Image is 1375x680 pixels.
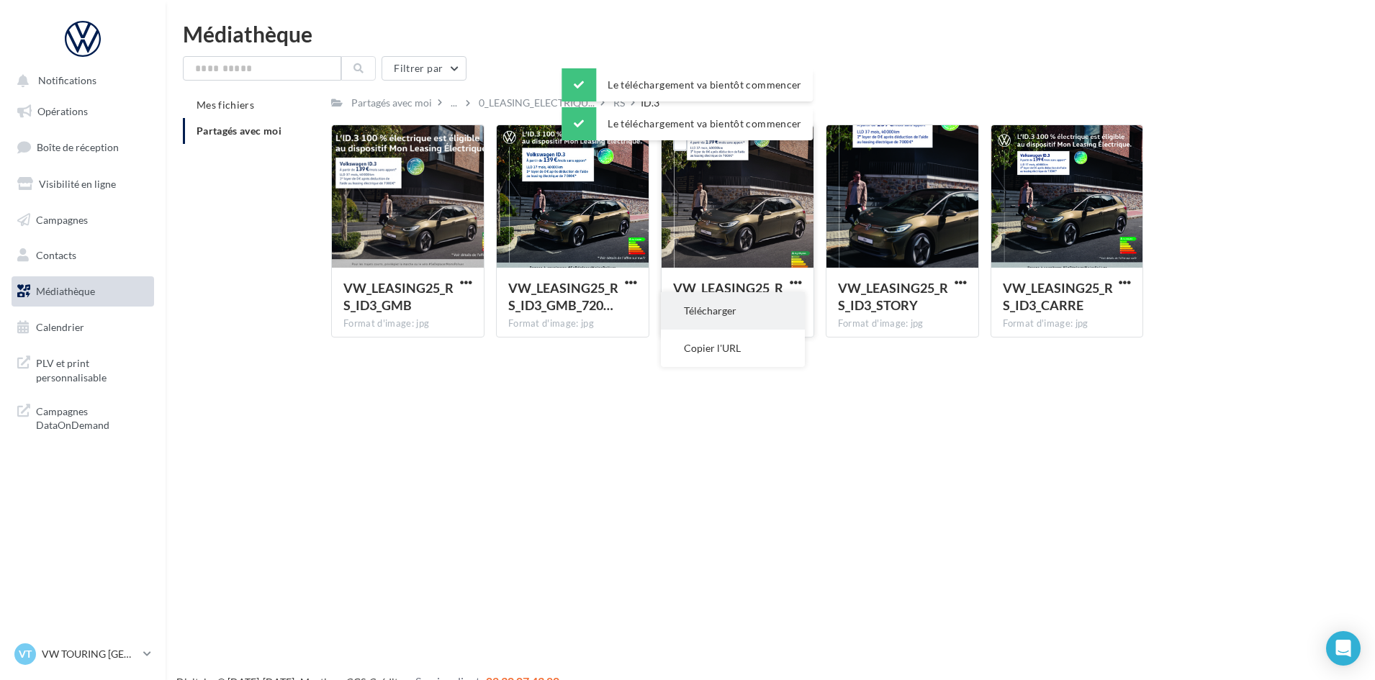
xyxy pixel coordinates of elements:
span: VW_LEASING25_RS_ID3_GMB_720x720px [508,280,618,313]
div: Format d'image: jpg [838,317,967,330]
span: Calendrier [36,321,84,333]
a: VT VW TOURING [GEOGRAPHIC_DATA] [12,640,154,668]
a: Médiathèque [9,276,157,307]
div: Médiathèque [183,23,1358,45]
div: Format d'image: jpg [1003,317,1132,330]
div: ... [448,93,460,113]
a: Calendrier [9,312,157,343]
a: PLV et print personnalisable [9,348,157,390]
span: VT [19,647,32,661]
div: Format d'image: jpg [343,317,472,330]
div: Le téléchargement va bientôt commencer [562,107,813,140]
div: Format d'image: jpg [508,317,637,330]
span: Partagés avec moi [197,124,281,137]
span: Médiathèque [36,285,95,297]
a: Campagnes DataOnDemand [9,396,157,438]
p: VW TOURING [GEOGRAPHIC_DATA] [42,647,137,661]
span: VW_LEASING25_RS_ID3_GMB [343,280,454,313]
span: PLV et print personnalisable [36,353,148,384]
span: 0_LEASING_ELECTRIQU... [479,96,595,110]
span: Campagnes DataOnDemand [36,402,148,432]
button: Filtrer par [382,56,466,81]
span: VW_LEASING25_RS_ID3_CARRE [1003,280,1113,313]
a: Campagnes [9,205,157,235]
span: VW_LEASING25_RS_ID3_INSTA [673,280,783,313]
span: Campagnes [36,213,88,225]
div: Partagés avec moi [351,96,432,110]
span: Visibilité en ligne [39,178,116,190]
span: Opérations [37,105,88,117]
span: Contacts [36,249,76,261]
span: Mes fichiers [197,99,254,111]
span: Notifications [38,75,96,87]
span: VW_LEASING25_RS_ID3_STORY [838,280,948,313]
button: Copier l'URL [661,330,805,367]
div: Open Intercom Messenger [1326,631,1361,666]
a: Boîte de réception [9,132,157,163]
a: Contacts [9,240,157,271]
div: Le téléchargement va bientôt commencer [562,68,813,101]
span: Boîte de réception [37,141,119,153]
a: Visibilité en ligne [9,169,157,199]
a: Opérations [9,96,157,127]
button: Télécharger [661,292,805,330]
